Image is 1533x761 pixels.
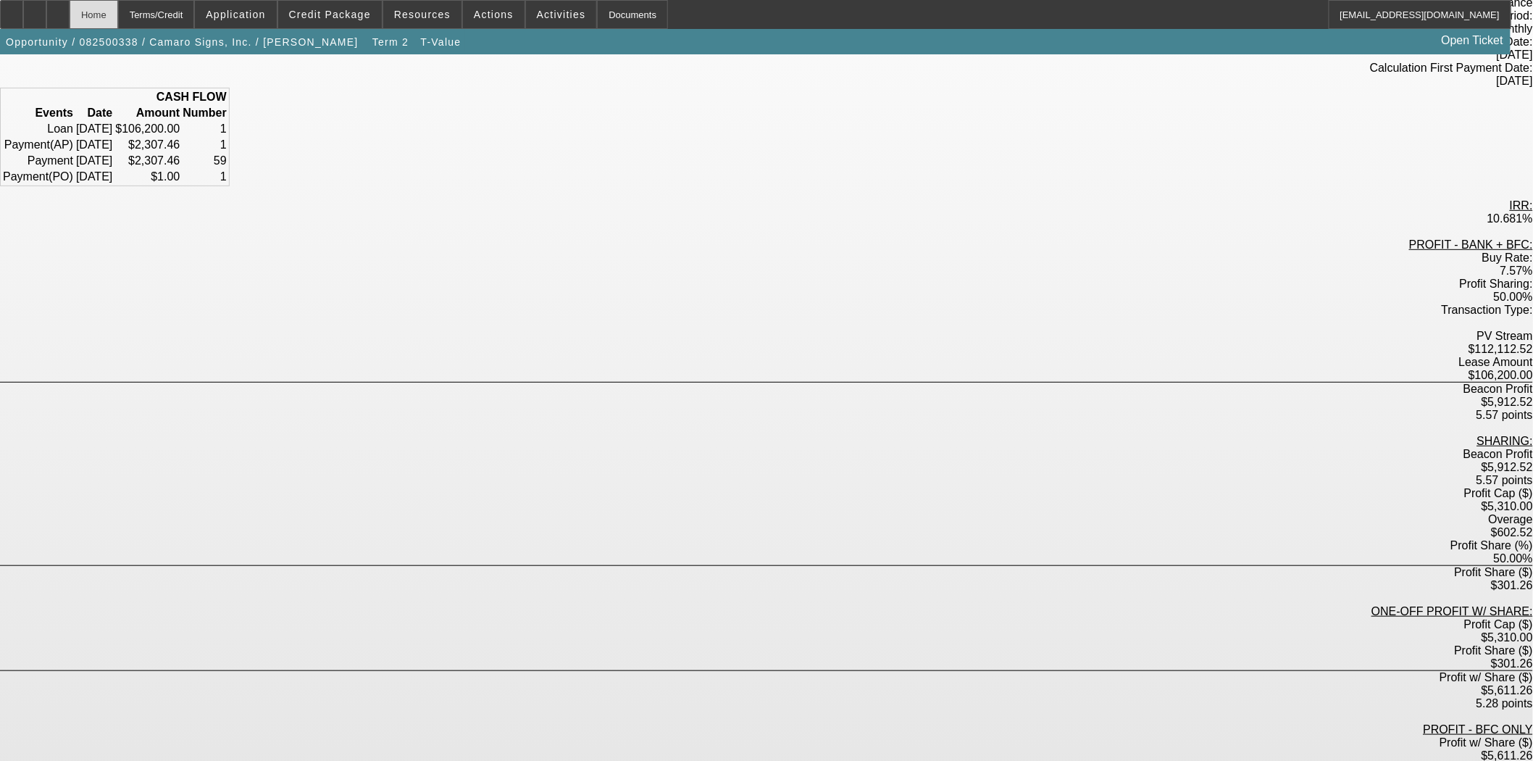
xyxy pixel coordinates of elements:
th: CASH FLOW [2,90,227,104]
label: $301.26 [1491,657,1533,670]
button: Activities [526,1,597,28]
button: Credit Package [278,1,382,28]
td: Payment [2,138,74,152]
th: Number [182,106,227,120]
label: $106,200.00 [1469,369,1533,381]
span: Actions [474,9,514,20]
td: Loan [2,122,74,136]
span: (AP) [50,138,73,151]
span: Term 2 [372,36,409,48]
td: $2,307.46 [114,154,180,168]
span: Activities [537,9,586,20]
th: Amount [114,106,180,120]
td: $106,200.00 [114,122,180,136]
span: Application [206,9,265,20]
td: 59 [182,154,227,168]
td: 1 [182,138,227,152]
label: 50.00% [1494,552,1533,565]
button: T-Value [417,29,465,55]
button: Application [195,1,276,28]
label: $5,310.00 [1482,500,1533,512]
button: Term 2 [367,29,414,55]
td: $2,307.46 [114,138,180,152]
th: Date [75,106,113,120]
span: (PO) [49,170,73,183]
td: [DATE] [75,170,113,184]
td: 1 [182,122,227,136]
th: Events [2,106,74,120]
td: [DATE] [75,138,113,152]
a: Open Ticket [1436,28,1509,53]
button: Actions [463,1,525,28]
span: Credit Package [289,9,371,20]
span: Resources [394,9,451,20]
td: Payment [2,170,74,184]
span: Opportunity / 082500338 / Camaro Signs, Inc. / [PERSON_NAME] [6,36,359,48]
button: Resources [383,1,461,28]
td: [DATE] [75,122,113,136]
td: 1 [182,170,227,184]
td: $1.00 [114,170,180,184]
td: Payment [2,154,74,168]
span: T-Value [421,36,461,48]
td: [DATE] [75,154,113,168]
